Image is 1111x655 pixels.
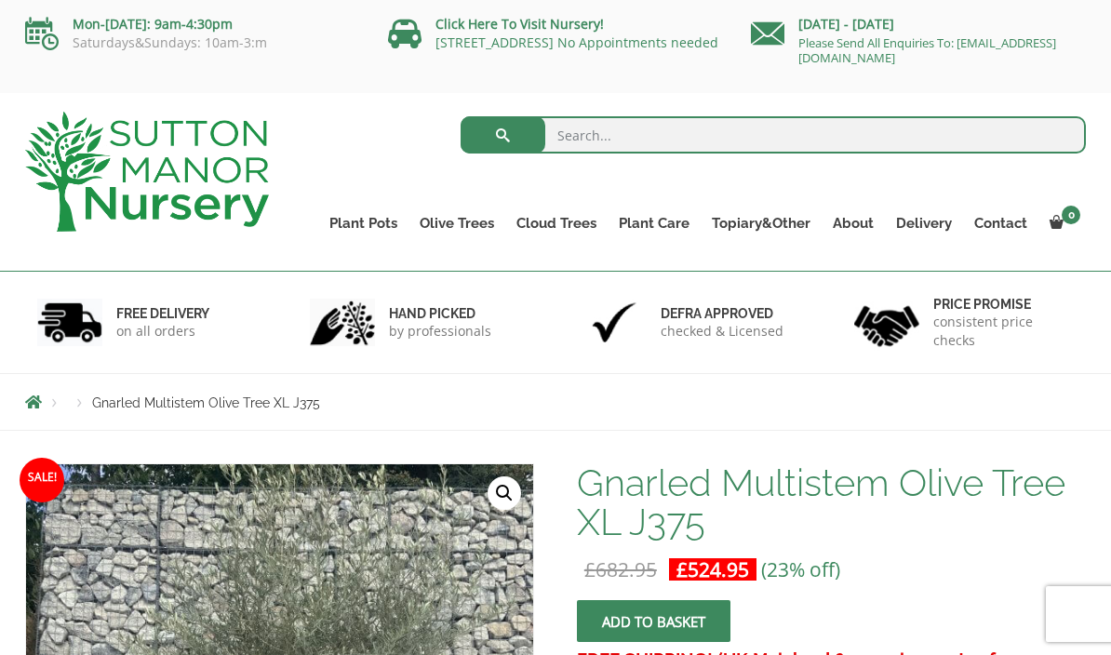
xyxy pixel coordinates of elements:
button: Add to basket [577,600,730,642]
span: 0 [1062,206,1080,224]
p: by professionals [389,322,491,341]
img: logo [25,112,269,232]
a: Contact [963,210,1038,236]
h6: Price promise [933,296,1075,313]
p: Mon-[DATE]: 9am-4:30pm [25,13,360,35]
nav: Breadcrumbs [25,394,1086,409]
a: [STREET_ADDRESS] No Appointments needed [435,33,718,51]
bdi: 524.95 [676,556,749,582]
a: Click Here To Visit Nursery! [435,15,604,33]
p: checked & Licensed [661,322,783,341]
img: 1.jpg [37,299,102,346]
bdi: 682.95 [584,556,657,582]
a: Olive Trees [408,210,505,236]
p: consistent price checks [933,313,1075,350]
img: 2.jpg [310,299,375,346]
img: 4.jpg [854,294,919,351]
h6: FREE DELIVERY [116,305,209,322]
a: 0 [1038,210,1086,236]
span: £ [676,556,688,582]
span: Gnarled Multistem Olive Tree XL J375 [92,395,320,410]
a: Topiary&Other [701,210,822,236]
h6: Defra approved [661,305,783,322]
h1: Gnarled Multistem Olive Tree XL J375 [577,463,1086,541]
a: View full-screen image gallery [488,476,521,510]
span: £ [584,556,596,582]
a: Plant Care [608,210,701,236]
a: About [822,210,885,236]
p: [DATE] - [DATE] [751,13,1086,35]
input: Search... [461,116,1087,154]
span: Sale! [20,458,64,502]
img: 3.jpg [582,299,647,346]
span: (23% off) [761,556,840,582]
p: on all orders [116,322,209,341]
a: Cloud Trees [505,210,608,236]
a: Delivery [885,210,963,236]
a: Please Send All Enquiries To: [EMAIL_ADDRESS][DOMAIN_NAME] [798,34,1056,66]
p: Saturdays&Sundays: 10am-3:m [25,35,360,50]
h6: hand picked [389,305,491,322]
a: Plant Pots [318,210,408,236]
